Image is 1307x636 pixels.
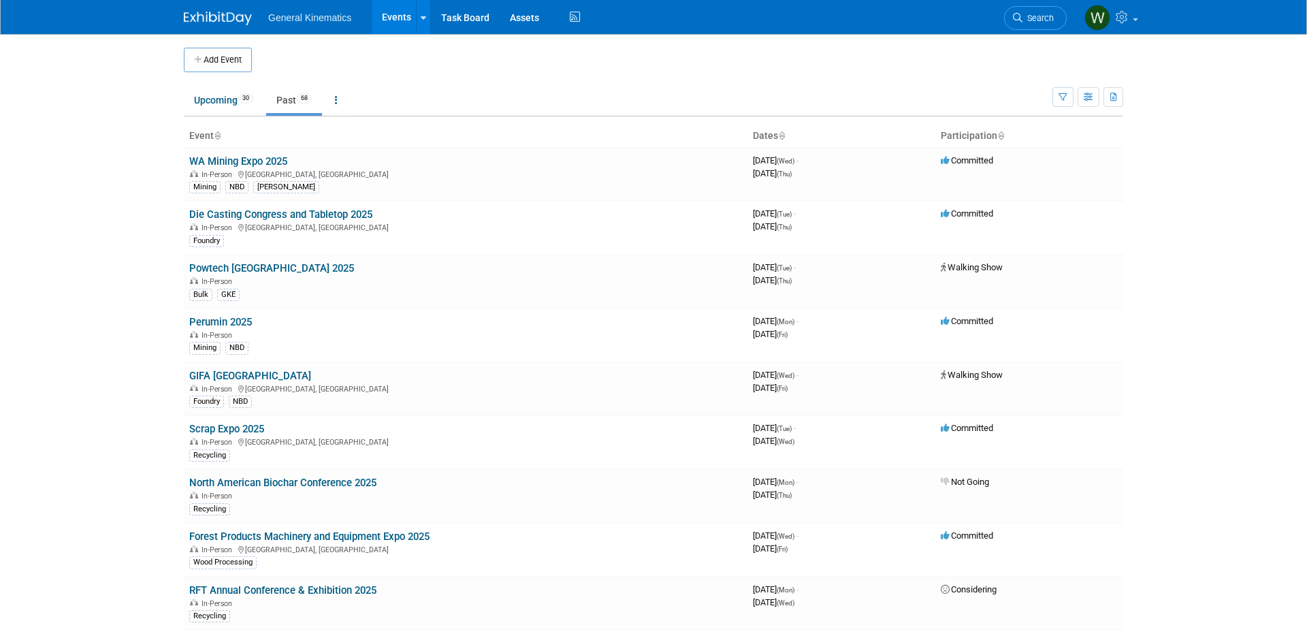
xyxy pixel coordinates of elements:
span: [DATE] [753,383,788,393]
span: In-Person [201,385,236,394]
div: Wood Processing [189,556,257,569]
div: Bulk [189,289,212,301]
span: (Mon) [777,479,794,486]
span: Committed [941,423,993,433]
span: Considering [941,584,997,594]
a: Powtech [GEOGRAPHIC_DATA] 2025 [189,262,354,274]
span: [DATE] [753,543,788,554]
span: - [794,208,796,219]
span: [DATE] [753,490,792,500]
span: In-Person [201,223,236,232]
div: GKE [217,289,240,301]
span: Search [1022,13,1054,23]
span: - [794,262,796,272]
img: In-Person Event [190,385,198,392]
a: Sort by Participation Type [997,130,1004,141]
span: In-Person [201,545,236,554]
div: [GEOGRAPHIC_DATA], [GEOGRAPHIC_DATA] [189,543,742,554]
div: Recycling [189,610,230,622]
span: [DATE] [753,477,798,487]
div: Foundry [189,396,224,408]
img: In-Person Event [190,277,198,284]
div: Mining [189,342,221,354]
a: Die Casting Congress and Tabletop 2025 [189,208,372,221]
th: Dates [747,125,935,148]
div: Mining [189,181,221,193]
span: (Thu) [777,223,792,231]
div: [GEOGRAPHIC_DATA], [GEOGRAPHIC_DATA] [189,168,742,179]
a: Search [1004,6,1067,30]
span: Not Going [941,477,989,487]
span: (Tue) [777,210,792,218]
a: Forest Products Machinery and Equipment Expo 2025 [189,530,430,543]
span: In-Person [201,492,236,500]
span: - [796,155,798,165]
span: 30 [238,93,253,104]
img: In-Person Event [190,492,198,498]
span: In-Person [201,277,236,286]
img: In-Person Event [190,331,198,338]
span: [DATE] [753,597,794,607]
span: (Mon) [777,586,794,594]
th: Event [184,125,747,148]
span: - [796,477,798,487]
span: (Thu) [777,170,792,178]
div: Recycling [189,503,230,515]
div: Foundry [189,235,224,247]
span: [DATE] [753,316,798,326]
a: GIFA [GEOGRAPHIC_DATA] [189,370,311,382]
span: [DATE] [753,168,792,178]
span: (Wed) [777,532,794,540]
a: North American Biochar Conference 2025 [189,477,376,489]
a: Upcoming30 [184,87,263,113]
div: [GEOGRAPHIC_DATA], [GEOGRAPHIC_DATA] [189,383,742,394]
button: Add Event [184,48,252,72]
span: Walking Show [941,370,1003,380]
span: Walking Show [941,262,1003,272]
span: [DATE] [753,329,788,339]
span: (Fri) [777,331,788,338]
div: Recycling [189,449,230,462]
span: (Tue) [777,425,792,432]
img: In-Person Event [190,438,198,445]
span: (Wed) [777,599,794,607]
span: [DATE] [753,262,796,272]
img: In-Person Event [190,599,198,606]
span: 68 [297,93,312,104]
span: Committed [941,316,993,326]
span: (Thu) [777,492,792,499]
span: In-Person [201,438,236,447]
span: Committed [941,208,993,219]
span: (Fri) [777,545,788,553]
span: [DATE] [753,155,798,165]
span: - [796,316,798,326]
span: (Mon) [777,318,794,325]
span: [DATE] [753,275,792,285]
a: Sort by Event Name [214,130,221,141]
img: In-Person Event [190,545,198,552]
a: Sort by Start Date [778,130,785,141]
a: RFT Annual Conference & Exhibition 2025 [189,584,376,597]
span: [DATE] [753,584,798,594]
span: (Wed) [777,438,794,445]
span: (Tue) [777,264,792,272]
span: (Fri) [777,385,788,392]
span: - [796,584,798,594]
span: - [796,530,798,541]
span: Committed [941,155,993,165]
a: Perumin 2025 [189,316,252,328]
span: [DATE] [753,221,792,232]
img: In-Person Event [190,170,198,177]
span: (Wed) [777,157,794,165]
span: (Wed) [777,372,794,379]
span: In-Person [201,331,236,340]
a: Past68 [266,87,322,113]
span: General Kinematics [268,12,351,23]
th: Participation [935,125,1123,148]
span: [DATE] [753,208,796,219]
div: [GEOGRAPHIC_DATA], [GEOGRAPHIC_DATA] [189,436,742,447]
a: WA Mining Expo 2025 [189,155,287,168]
div: NBD [229,396,252,408]
div: NBD [225,342,248,354]
div: [PERSON_NAME] [253,181,319,193]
